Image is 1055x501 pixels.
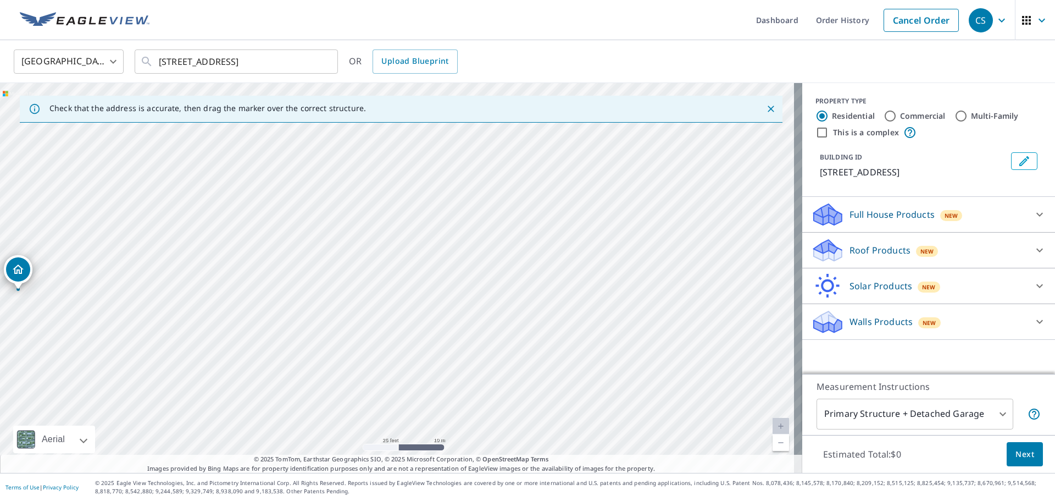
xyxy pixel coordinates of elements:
[832,111,875,122] label: Residential
[820,152,862,162] p: BUILDING ID
[38,426,68,453] div: Aerial
[159,46,315,77] input: Search by address or latitude-longitude
[817,399,1013,430] div: Primary Structure + Detached Garage
[849,244,910,257] p: Roof Products
[49,103,366,113] p: Check that the address is accurate, then drag the marker over the correct structure.
[820,166,1007,179] p: [STREET_ADDRESS]
[5,483,40,491] a: Terms of Use
[969,8,993,32] div: CS
[349,49,458,74] div: OR
[4,255,32,289] div: Dropped pin, building 1, Residential property, 309 Ferry Rd Elizabeth City, NC 27909
[849,279,912,293] p: Solar Products
[773,418,789,434] a: Current Level 20, Zoom In Disabled
[811,273,1046,299] div: Solar ProductsNew
[20,12,149,29] img: EV Logo
[1015,448,1034,461] span: Next
[849,315,913,328] p: Walls Products
[764,102,778,116] button: Close
[1028,408,1041,421] span: Your report will include the primary structure and a detached garage if one exists.
[814,442,910,466] p: Estimated Total: $0
[971,111,1019,122] label: Multi-Family
[920,247,934,256] span: New
[14,46,124,77] div: [GEOGRAPHIC_DATA]
[811,309,1046,335] div: Walls ProductsNew
[817,380,1041,393] p: Measurement Instructions
[900,111,946,122] label: Commercial
[945,211,958,220] span: New
[531,455,549,463] a: Terms
[773,434,789,451] a: Current Level 20, Zoom Out
[381,54,448,68] span: Upload Blueprint
[833,127,899,138] label: This is a complex
[43,483,79,491] a: Privacy Policy
[811,237,1046,263] div: Roof ProductsNew
[482,455,529,463] a: OpenStreetMap
[13,426,95,453] div: Aerial
[254,455,549,464] span: © 2025 TomTom, Earthstar Geographics SIO, © 2025 Microsoft Corporation, ©
[849,208,935,221] p: Full House Products
[373,49,457,74] a: Upload Blueprint
[811,201,1046,228] div: Full House ProductsNew
[5,484,79,491] p: |
[1011,152,1037,170] button: Edit building 1
[95,479,1050,496] p: © 2025 Eagle View Technologies, Inc. and Pictometry International Corp. All Rights Reserved. Repo...
[1007,442,1043,467] button: Next
[884,9,959,32] a: Cancel Order
[923,318,936,327] span: New
[815,96,1042,106] div: PROPERTY TYPE
[922,283,936,291] span: New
